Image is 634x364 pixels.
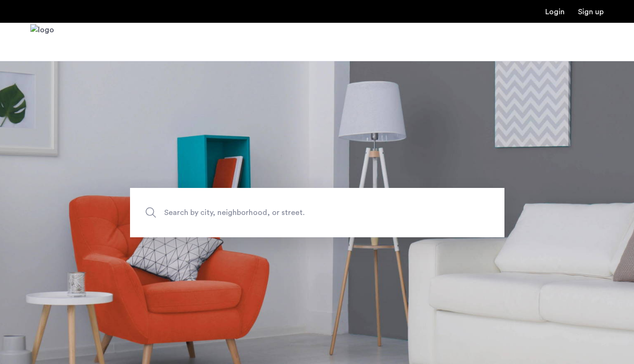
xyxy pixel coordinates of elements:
a: Registration [578,8,604,16]
input: Apartment Search [130,188,504,237]
a: Cazamio Logo [30,24,54,60]
span: Search by city, neighborhood, or street. [164,206,426,219]
img: logo [30,24,54,60]
a: Login [545,8,565,16]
